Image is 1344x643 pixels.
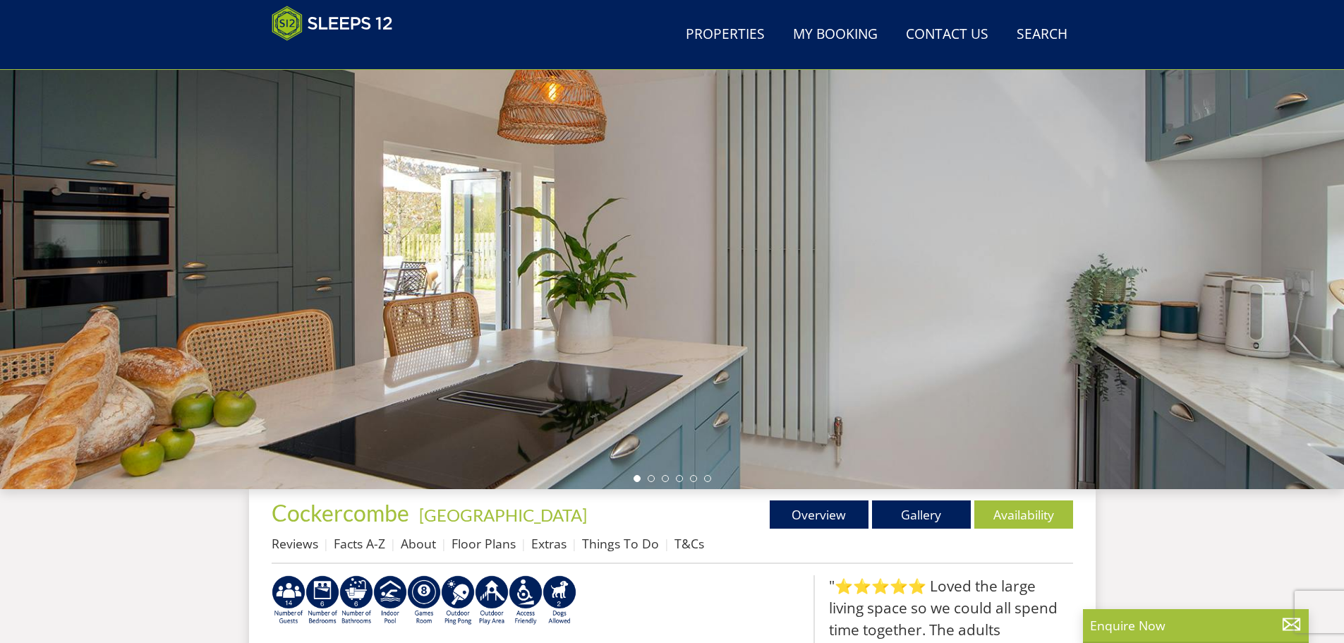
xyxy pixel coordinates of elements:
[531,535,567,552] a: Extras
[272,535,318,552] a: Reviews
[872,500,971,529] a: Gallery
[272,6,393,41] img: Sleeps 12
[305,575,339,626] img: AD_4nXeUPn_PHMaXHV7J9pY6zwX40fHNwi4grZZqOeCs8jntn3cqXJIl9N0ouvZfLpt8349PQS5yLNlr06ycjLFpfJV5rUFve...
[680,19,770,51] a: Properties
[373,575,407,626] img: AD_4nXei2dp4L7_L8OvME76Xy1PUX32_NMHbHVSts-g-ZAVb8bILrMcUKZI2vRNdEqfWP017x6NFeUMZMqnp0JYknAB97-jDN...
[334,535,385,552] a: Facts A-Z
[401,535,436,552] a: About
[582,535,659,552] a: Things To Do
[452,535,516,552] a: Floor Plans
[770,500,868,529] a: Overview
[339,575,373,626] img: AD_4nXcXNpYDZXOBbgKRPEBCaCiOIsoVeJcYnRY4YZ47RmIfjOLfmwdYBtQTxcKJd6HVFC_WLGi2mB_1lWquKfYs6Lp6-6TPV...
[974,500,1073,529] a: Availability
[441,575,475,626] img: AD_4nXedYSikxxHOHvwVe1zj-uvhWiDuegjd4HYl2n2bWxGQmKrAZgnJMrbhh58_oki_pZTOANg4PdWvhHYhVneqXfw7gvoLH...
[265,49,413,61] iframe: Customer reviews powered by Trustpilot
[787,19,883,51] a: My Booking
[674,535,704,552] a: T&Cs
[475,575,509,626] img: AD_4nXfjdDqPkGBf7Vpi6H87bmAUe5GYCbodrAbU4sf37YN55BCjSXGx5ZgBV7Vb9EJZsXiNVuyAiuJUB3WVt-w9eJ0vaBcHg...
[419,505,587,525] a: [GEOGRAPHIC_DATA]
[509,575,543,626] img: AD_4nXf6qPqCj3eh5rr-rRhUl-Oq7vYp7jEH2B6955dPHHHq-c85Cj21s5KhJO8RM9RVIa6gbYbw-2k7u3TECEWlxZeb1ex32...
[407,575,441,626] img: AD_4nXdrZMsjcYNLGsKuA84hRzvIbesVCpXJ0qqnwZoX5ch9Zjv73tWe4fnFRs2gJ9dSiUubhZXckSJX_mqrZBmYExREIfryF...
[272,575,305,626] img: AD_4nXfv62dy8gRATOHGNfSP75DVJJaBcdzd0qX98xqyk7UjzX1qaSeW2-XwITyCEUoo8Y9WmqxHWlJK_gMXd74SOrsYAJ_vK...
[413,505,587,525] span: -
[900,19,994,51] a: Contact Us
[543,575,576,626] img: AD_4nXe3ZEMMYZSnCeK6QA0WFeR0RV6l---ElHmqkEYi0_WcfhtMgpEskfIc8VIOFjLKPTAVdYBfwP5wkTZHMgYhpNyJ6THCM...
[272,499,413,527] a: Cockercombe
[1090,616,1302,635] p: Enquire Now
[272,499,409,527] span: Cockercombe
[1011,19,1073,51] a: Search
